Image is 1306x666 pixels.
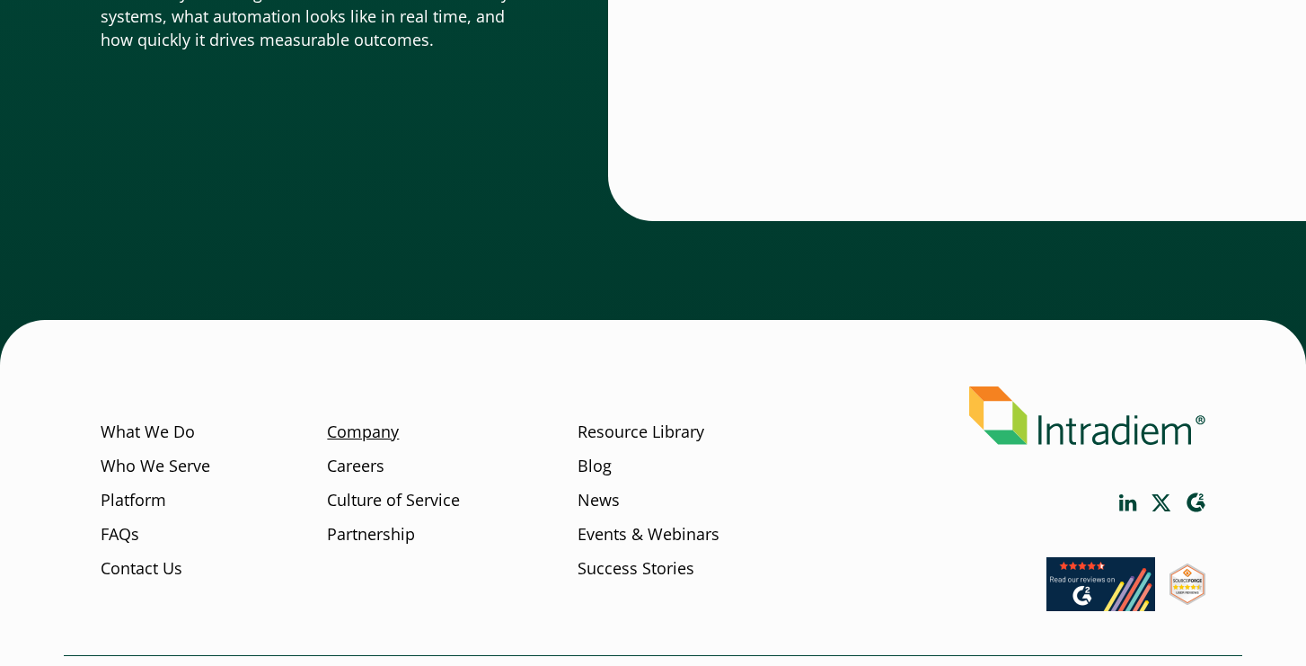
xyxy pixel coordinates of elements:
img: SourceForge User Reviews [1169,564,1205,605]
a: Resource Library [578,421,704,444]
a: Link opens in a new window [1046,594,1155,616]
a: Partnership [327,523,415,546]
a: Link opens in a new window [1152,494,1171,511]
a: Platform [101,489,166,512]
a: Link opens in a new window [1119,494,1137,511]
a: Who We Serve [101,455,210,478]
a: Events & Webinars [578,523,719,546]
img: Intradiem [969,386,1205,445]
img: Read our reviews on G2 [1046,557,1155,611]
a: Company [327,421,399,444]
a: News [578,489,620,512]
a: Blog [578,455,612,478]
a: Contact Us [101,557,182,581]
a: Success Stories [578,557,694,581]
a: Culture of Service [327,489,460,512]
a: What We Do [101,421,195,444]
a: Link opens in a new window [1186,493,1205,513]
a: Careers [327,455,384,478]
a: FAQs [101,523,139,546]
a: Link opens in a new window [1169,588,1205,609]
